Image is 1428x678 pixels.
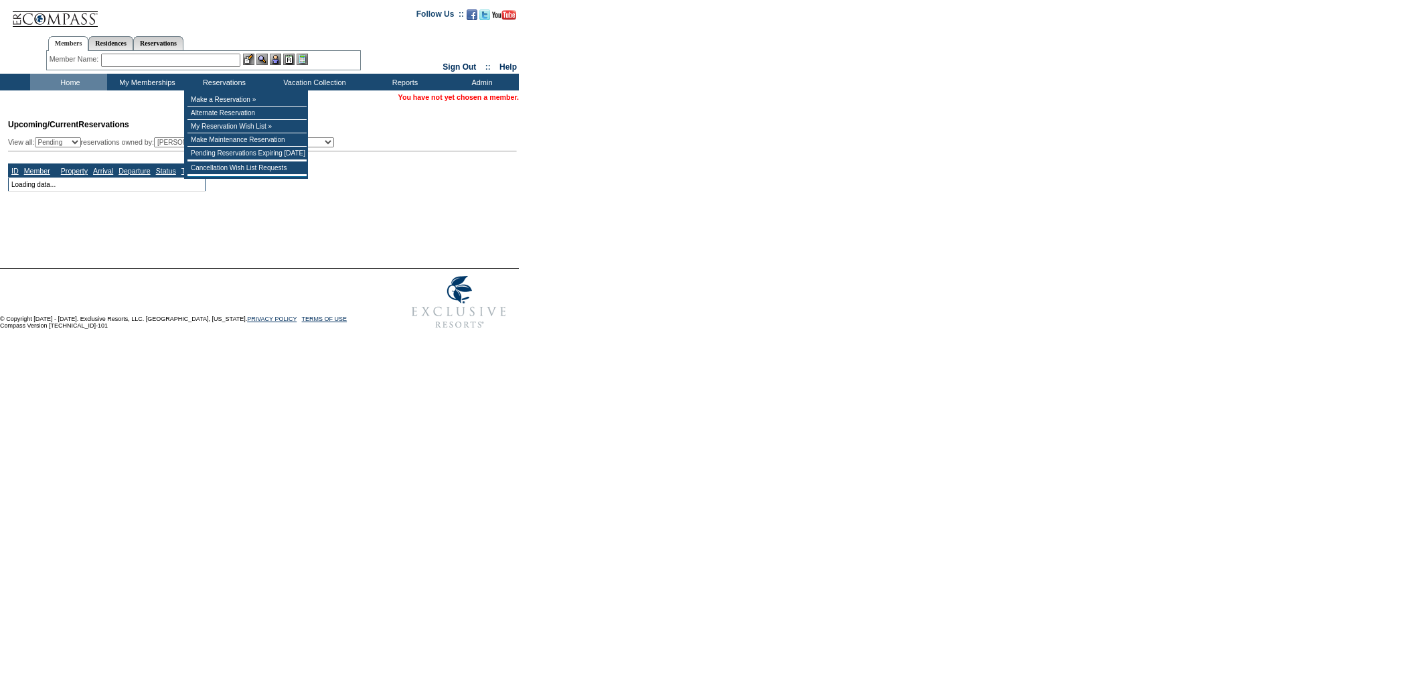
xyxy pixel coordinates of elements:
img: Reservations [283,54,295,65]
img: b_edit.gif [243,54,254,65]
img: Become our fan on Facebook [467,9,477,20]
a: Become our fan on Facebook [467,13,477,21]
a: ID [11,167,19,175]
span: You have not yet chosen a member. [398,93,519,101]
td: Follow Us :: [416,8,464,24]
span: Reservations [8,120,129,129]
div: View all: reservations owned by: [8,137,340,147]
span: :: [485,62,491,72]
img: View [256,54,268,65]
td: Make Maintenance Reservation [187,133,307,147]
span: Upcoming/Current [8,120,78,129]
a: Reservations [133,36,183,50]
img: b_calculator.gif [297,54,308,65]
td: Reports [365,74,442,90]
td: Make a Reservation » [187,93,307,107]
a: Subscribe to our YouTube Channel [492,13,516,21]
td: My Memberships [107,74,184,90]
td: Cancellation Wish List Requests [187,161,307,175]
a: Members [48,36,89,51]
img: Exclusive Resorts [399,269,519,336]
a: Sign Out [443,62,476,72]
a: PRIVACY POLICY [247,316,297,322]
td: Loading data... [9,178,206,191]
img: Subscribe to our YouTube Channel [492,10,516,20]
td: Reservations [184,74,261,90]
a: Follow us on Twitter [479,13,490,21]
a: Residences [88,36,133,50]
td: My Reservation Wish List » [187,120,307,133]
td: Vacation Collection [261,74,365,90]
img: Follow us on Twitter [479,9,490,20]
a: Status [156,167,176,175]
img: Impersonate [270,54,281,65]
a: TERMS OF USE [302,316,347,322]
a: Arrival [93,167,113,175]
a: Help [499,62,517,72]
td: Alternate Reservation [187,107,307,120]
a: Property [61,167,88,175]
td: Admin [442,74,519,90]
td: Home [30,74,107,90]
a: Departure [118,167,150,175]
div: Member Name: [50,54,101,65]
a: Member [24,167,50,175]
a: Type [181,167,197,175]
td: Pending Reservations Expiring [DATE] [187,147,307,160]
